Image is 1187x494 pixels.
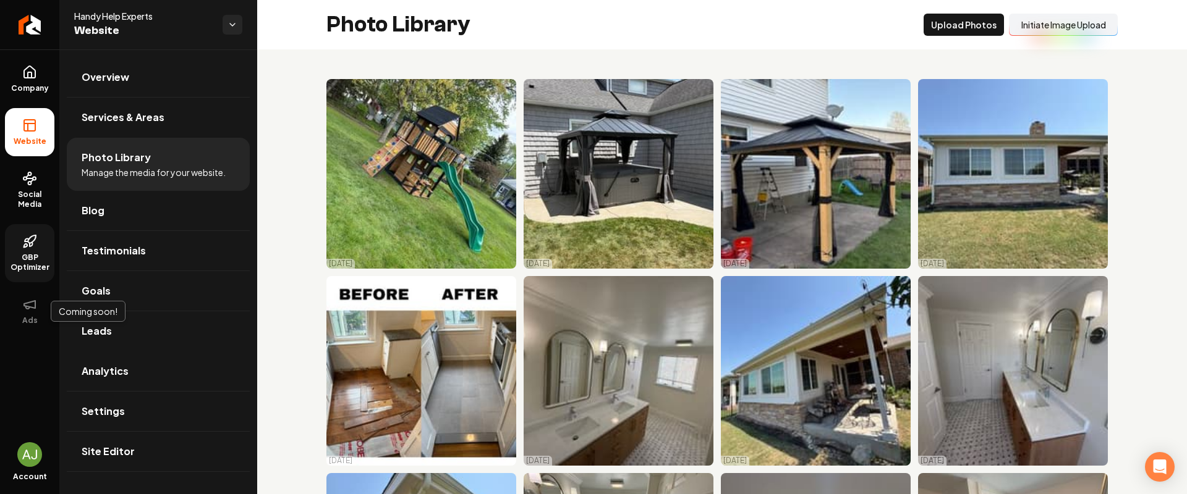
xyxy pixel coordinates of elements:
[921,456,944,466] p: [DATE]
[67,191,250,230] a: Blog
[13,472,47,482] span: Account
[721,276,911,466] img: Modern home exterior featuring a porch, stone accents, and lush green landscaping.
[526,456,550,466] p: [DATE]
[82,243,146,258] span: Testimonials
[524,276,713,466] img: Modern bathroom design featuring double vanity, marble countertop, and stylish mirrors.
[723,456,747,466] p: [DATE]
[329,456,352,466] p: [DATE]
[17,442,42,467] button: Open user button
[17,316,43,325] span: Ads
[82,203,104,218] span: Blog
[326,79,516,269] img: Wooden playground with slide, climbing wall, and playhouse in green backyard.
[19,15,41,35] img: Rebolt Logo
[59,305,117,317] p: Coming soon!
[526,259,550,269] p: [DATE]
[82,404,125,419] span: Settings
[82,444,135,459] span: Site Editor
[1145,452,1175,482] div: Open Intercom Messenger
[67,311,250,351] a: Leads
[5,190,54,209] span: Social Media
[5,253,54,272] span: GBP Optimizer
[329,259,352,269] p: [DATE]
[82,324,112,338] span: Leads
[5,287,54,335] button: Ads
[74,10,213,22] span: Handy Help Experts
[82,70,129,85] span: Overview
[82,166,226,178] span: Manage the media for your website.
[9,136,51,146] span: Website
[67,351,250,391] a: Analytics
[67,231,250,270] a: Testimonials
[921,259,944,269] p: [DATE]
[326,12,470,37] h2: Photo Library
[82,364,129,379] span: Analytics
[74,22,213,40] span: Website
[82,110,164,125] span: Services & Areas
[5,55,54,103] a: Company
[1009,14,1118,36] button: Initiate Image Upload
[326,276,516,466] img: Kitchen renovation before and after showing old wood flooring replaced with new tile flooring.
[918,79,1108,269] img: Modern sunroom with stone facade and large windows, surrounded by a grassy yard.
[82,283,111,298] span: Goals
[82,150,151,165] span: Photo Library
[67,391,250,431] a: Settings
[721,79,911,269] img: Backyard gazebo with a metal roof, wooden frame, and curtains on a patio area.
[17,442,42,467] img: AJ Nimeh
[67,271,250,311] a: Goals
[6,83,54,93] span: Company
[524,79,713,269] img: Backyard gazebo with hot tub, surrounded by grass and home exterior featuring gray shingles.
[67,432,250,471] a: Site Editor
[67,98,250,137] a: Services & Areas
[723,259,747,269] p: [DATE]
[5,161,54,219] a: Social Media
[924,14,1004,36] button: Upload Photos
[5,224,54,282] a: GBP Optimizer
[918,276,1108,466] img: Modern bathroom design with dual sinks, stylish mirrors, and elegant tile flooring.
[67,57,250,97] a: Overview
